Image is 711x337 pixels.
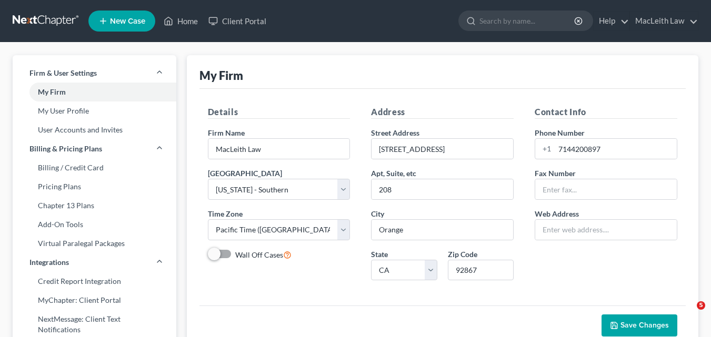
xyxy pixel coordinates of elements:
[13,158,176,177] a: Billing / Credit Card
[371,168,416,179] label: Apt, Suite, etc
[372,139,513,159] input: Enter address...
[13,83,176,101] a: My Firm
[371,106,514,119] h5: Address
[13,139,176,158] a: Billing & Pricing Plans
[13,272,176,291] a: Credit Report Integration
[372,179,513,199] input: (optional)
[535,179,677,199] input: Enter fax...
[479,11,576,30] input: Search by name...
[630,12,698,30] a: MacLeith Law
[13,101,176,120] a: My User Profile
[29,257,69,268] span: Integrations
[535,220,677,240] input: Enter web address....
[208,208,243,219] label: Time Zone
[235,250,283,259] span: Wall Off Cases
[13,253,176,272] a: Integrations
[13,177,176,196] a: Pricing Plans
[675,301,700,326] iframe: Intercom live chat
[29,68,97,78] span: Firm & User Settings
[602,314,677,336] button: Save Changes
[110,17,145,25] span: New Case
[448,249,477,260] label: Zip Code
[13,120,176,139] a: User Accounts and Invites
[371,127,419,138] label: Street Address
[697,301,705,310] span: 5
[13,196,176,215] a: Chapter 13 Plans
[203,12,272,30] a: Client Portal
[448,260,514,281] input: XXXXX
[372,220,513,240] input: Enter city...
[555,139,677,159] input: Enter phone...
[594,12,629,30] a: Help
[535,208,579,219] label: Web Address
[208,106,351,119] h5: Details
[535,127,585,138] label: Phone Number
[13,291,176,310] a: MyChapter: Client Portal
[620,321,669,330] span: Save Changes
[199,68,243,83] div: My Firm
[371,249,388,260] label: State
[208,139,350,159] input: Enter name...
[535,106,677,119] h5: Contact Info
[13,234,176,253] a: Virtual Paralegal Packages
[371,208,384,219] label: City
[535,168,576,179] label: Fax Number
[535,139,555,159] div: +1
[13,64,176,83] a: Firm & User Settings
[13,215,176,234] a: Add-On Tools
[158,12,203,30] a: Home
[208,128,245,137] span: Firm Name
[29,144,102,154] span: Billing & Pricing Plans
[208,168,282,179] label: [GEOGRAPHIC_DATA]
